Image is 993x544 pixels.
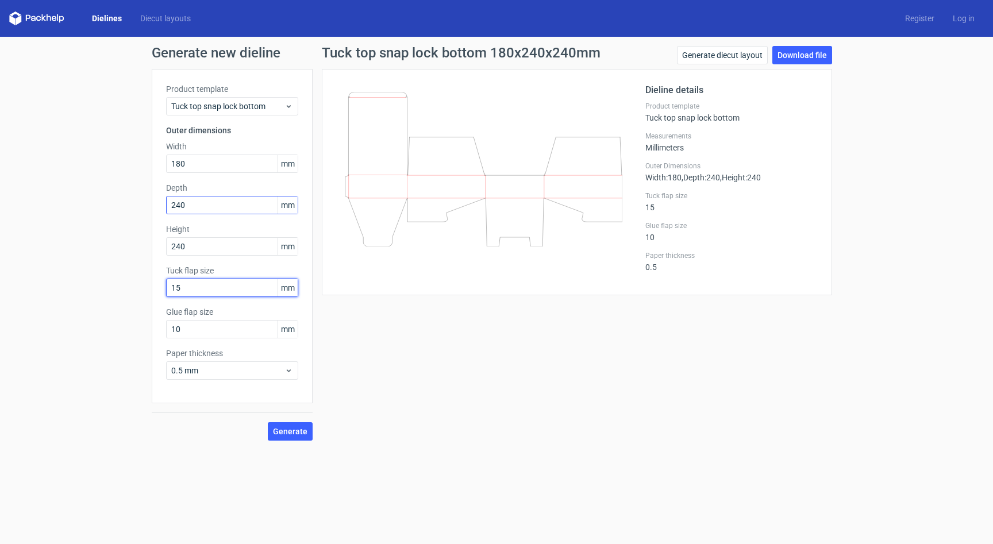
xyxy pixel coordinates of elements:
[278,238,298,255] span: mm
[645,102,818,122] div: Tuck top snap lock bottom
[152,46,841,60] h1: Generate new dieline
[166,125,298,136] h3: Outer dimensions
[268,422,313,441] button: Generate
[677,46,768,64] a: Generate diecut layout
[645,102,818,111] label: Product template
[645,191,818,212] div: 15
[896,13,944,24] a: Register
[278,196,298,214] span: mm
[645,251,818,260] label: Paper thickness
[645,132,818,141] label: Measurements
[166,306,298,318] label: Glue flap size
[720,173,761,182] span: , Height : 240
[171,365,284,376] span: 0.5 mm
[645,191,818,200] label: Tuck flap size
[278,155,298,172] span: mm
[645,132,818,152] div: Millimeters
[166,265,298,276] label: Tuck flap size
[645,161,818,171] label: Outer Dimensions
[322,46,601,60] h1: Tuck top snap lock bottom 180x240x240mm
[166,141,298,152] label: Width
[645,173,682,182] span: Width : 180
[645,83,818,97] h2: Dieline details
[166,83,298,95] label: Product template
[166,223,298,235] label: Height
[682,173,720,182] span: , Depth : 240
[131,13,200,24] a: Diecut layouts
[166,348,298,359] label: Paper thickness
[944,13,984,24] a: Log in
[273,427,307,435] span: Generate
[171,101,284,112] span: Tuck top snap lock bottom
[645,251,818,272] div: 0.5
[645,221,818,230] label: Glue flap size
[645,221,818,242] div: 10
[278,279,298,296] span: mm
[83,13,131,24] a: Dielines
[166,182,298,194] label: Depth
[278,321,298,338] span: mm
[772,46,832,64] a: Download file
